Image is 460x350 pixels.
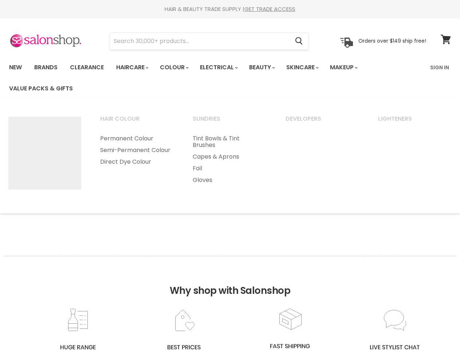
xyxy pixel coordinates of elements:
a: Permanent Colour [91,133,182,144]
a: Value Packs & Gifts [4,81,78,96]
a: Brands [29,60,63,75]
a: Skincare [281,60,323,75]
a: GET TRADE ACCESS [244,5,295,13]
a: Sign In [426,60,453,75]
ul: Main menu [4,57,426,99]
a: Hair Colour [91,113,182,131]
a: Makeup [325,60,362,75]
p: Orders over $149 ship free! [358,38,426,44]
form: Product [110,32,309,50]
a: New [4,60,27,75]
a: Tint Bowls & Tint Brushes [184,133,275,151]
a: Direct Dye Colour [91,156,182,168]
a: Sundries [184,113,275,131]
a: Capes & Aprons [184,151,275,163]
a: Foil [184,163,275,174]
input: Search [110,33,289,50]
ul: Main menu [91,133,182,168]
a: Gloves [184,174,275,186]
a: Electrical [194,60,242,75]
a: Colour [154,60,193,75]
a: Semi-Permanent Colour [91,144,182,156]
a: Developers [276,113,367,131]
a: Haircare [111,60,153,75]
button: Search [289,33,308,50]
a: Lighteners [369,113,460,131]
ul: Main menu [184,133,275,186]
a: Clearance [64,60,109,75]
a: Beauty [244,60,279,75]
